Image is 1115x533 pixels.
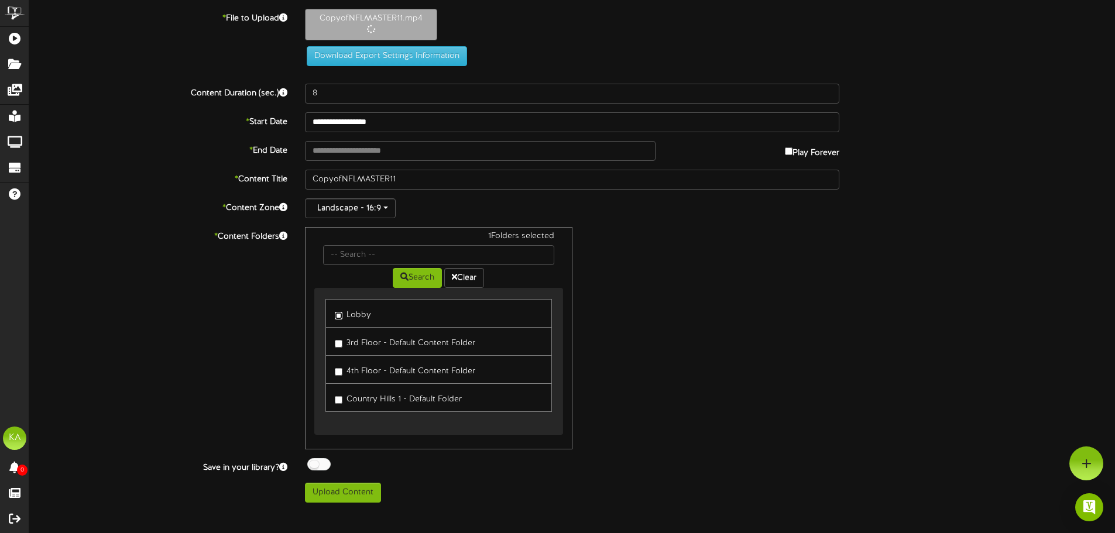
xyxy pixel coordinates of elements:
label: Content Duration (sec.) [20,84,296,99]
a: Download Export Settings Information [301,51,467,60]
label: Lobby [335,305,371,321]
label: Play Forever [785,141,839,159]
label: 4th Floor - Default Content Folder [335,362,475,377]
label: Content Title [20,170,296,185]
label: Country Hills 1 - Default Folder [335,390,462,405]
label: Save in your library? [20,458,296,474]
button: Search [393,268,442,288]
input: 4th Floor - Default Content Folder [335,368,342,376]
label: End Date [20,141,296,157]
input: -- Search -- [323,245,554,265]
input: Country Hills 1 - Default Folder [335,396,342,404]
input: Title of this Content [305,170,839,190]
span: 0 [17,465,28,476]
button: Download Export Settings Information [307,46,467,66]
label: File to Upload [20,9,296,25]
label: Content Folders [20,227,296,243]
div: Open Intercom Messenger [1075,493,1103,521]
button: Clear [444,268,484,288]
button: Landscape - 16:9 [305,198,396,218]
input: Play Forever [785,147,792,155]
div: 1 Folders selected [314,231,562,245]
input: 3rd Floor - Default Content Folder [335,340,342,348]
input: Lobby [335,312,342,319]
label: Start Date [20,112,296,128]
label: 3rd Floor - Default Content Folder [335,333,475,349]
button: Upload Content [305,483,381,503]
label: Content Zone [20,198,296,214]
div: KA [3,427,26,450]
